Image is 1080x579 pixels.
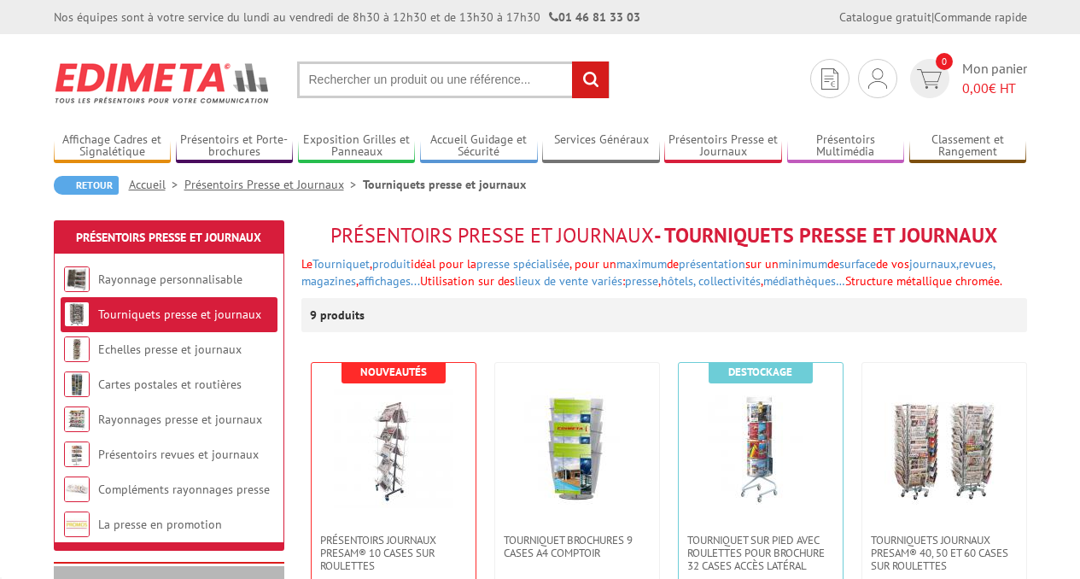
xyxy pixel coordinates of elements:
[360,365,427,379] b: Nouveautés
[98,272,242,287] a: Rayonnage personnalisable
[129,177,184,192] a: Accueil
[871,534,1018,572] span: Tourniquets journaux Presam® 40, 50 et 60 cases sur roulettes
[330,222,654,249] span: Présentoirs Presse et Journaux
[301,256,1002,289] font: de
[301,256,995,289] span: ,
[884,389,1004,508] img: Tourniquets journaux Presam® 40, 50 et 60 cases sur roulettes
[54,51,271,114] img: Edimeta
[687,534,834,572] span: Tourniquet sur pied avec roulettes pour brochure 32 cases accès latéral
[64,371,90,397] img: Cartes postales et routières
[420,273,1002,289] font: Utilisation sur des
[698,273,761,289] a: collectivités
[64,477,90,502] img: Compléments rayonnages presse
[962,79,989,96] span: 0,00
[909,256,959,272] a: journaux,
[679,534,843,572] a: Tourniquet sur pied avec roulettes pour brochure 32 cases accès latéral
[98,342,242,357] a: Echelles presse et journaux
[625,273,658,289] a: presse
[98,517,222,532] a: La presse en promotion
[320,534,467,572] span: Présentoirs journaux Presam® 10 cases sur roulettes
[728,365,792,379] b: Destockage
[845,273,1002,289] font: Structure métallique chromée.
[98,377,242,392] a: Cartes postales et routières
[664,132,782,161] a: Présentoirs Presse et Journaux
[76,230,261,245] a: Présentoirs Presse et Journaux
[962,79,1027,98] span: € HT
[661,273,695,289] a: hôtels,
[301,256,1002,289] font: de vos
[310,298,374,332] p: 9 produits
[862,534,1026,572] a: Tourniquets journaux Presam® 40, 50 et 60 cases sur roulettes
[549,9,640,25] strong: 01 46 81 33 03
[54,132,172,161] a: Affichage Cadres et Signalétique
[98,482,270,497] a: Compléments rayonnages presse
[779,256,827,272] a: minimum
[934,9,1027,25] a: Commande rapide
[504,534,651,559] span: Tourniquet brochures 9 cases A4 comptoir
[64,301,90,327] img: Tourniquets presse et journaux
[476,256,569,272] span: presse spécialisée
[297,61,610,98] input: Rechercher un produit ou une référence...
[64,512,90,537] img: La presse en promotion
[569,256,581,272] span: , p
[839,9,931,25] a: Catalogue gratuit
[420,132,538,161] a: Accueil Guidage et Sécurité
[622,273,1002,289] font: :
[301,256,1002,289] font: our un
[616,256,667,272] a: maximum
[359,273,420,289] a: affichages...
[301,256,1002,289] font: sur un
[542,132,660,161] a: Services Généraux
[515,273,622,289] a: lieux de vente variés
[301,225,1027,247] h1: - Tourniquets presse et journaux
[372,256,411,272] a: produit
[906,59,1027,98] a: devis rapide 0 Mon panier 0,00€ HT
[763,273,845,289] a: médiathèques…
[64,336,90,362] img: Echelles presse et journaux
[176,132,294,161] a: Présentoirs et Porte-brochures
[761,273,1002,289] font: ,
[184,177,363,192] a: Présentoirs Presse et Journaux
[98,412,262,427] a: Rayonnages presse et journaux
[98,307,261,322] a: Tourniquets presse et journaux
[298,132,416,161] a: Exposition Grilles et Panneaux
[962,59,1027,98] span: Mon panier
[679,256,745,272] a: présentation
[301,273,356,289] a: magazines
[959,256,995,272] a: revues,
[334,389,453,508] img: Présentoirs journaux Presam® 10 cases sur roulettes
[64,406,90,432] img: Rayonnages presse et journaux
[839,256,876,272] a: surface
[909,132,1027,161] a: Classement et Rangement
[821,68,838,90] img: devis rapide
[917,69,942,89] img: devis rapide
[495,534,659,559] a: Tourniquet brochures 9 cases A4 comptoir
[64,266,90,292] img: Rayonnage personnalisable
[64,442,90,467] img: Présentoirs revues et journaux
[312,534,476,572] a: Présentoirs journaux Presam® 10 cases sur roulettes
[572,61,609,98] input: rechercher
[370,256,569,272] span: , idéal pour la
[658,273,1002,289] font: ,
[839,9,1027,26] div: |
[787,132,905,161] a: Présentoirs Multimédia
[301,256,1002,289] font: Le
[701,389,820,508] img: Tourniquet sur pied avec roulettes pour brochure 32 cases accès latéral
[312,256,370,272] a: Tourniquet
